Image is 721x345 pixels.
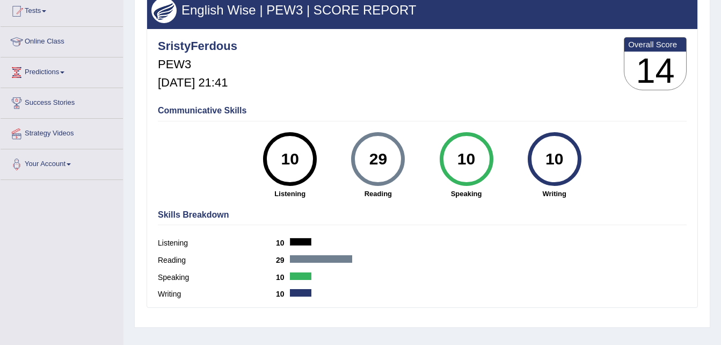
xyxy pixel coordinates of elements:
[447,136,486,182] div: 10
[158,289,276,300] label: Writing
[1,88,123,115] a: Success Stories
[271,136,310,182] div: 10
[158,210,687,220] h4: Skills Breakdown
[1,27,123,54] a: Online Class
[339,189,417,199] strong: Reading
[158,255,276,266] label: Reading
[158,238,276,249] label: Listening
[1,119,123,146] a: Strategy Videos
[151,3,693,17] h3: English Wise | PEW3 | SCORE REPORT
[276,239,290,247] b: 10
[1,57,123,84] a: Predictions
[535,136,574,182] div: 10
[624,52,686,90] h3: 14
[516,189,593,199] strong: Writing
[427,189,505,199] strong: Speaking
[276,290,290,298] b: 10
[1,149,123,176] a: Your Account
[158,58,237,71] h5: PEW3
[276,273,290,282] b: 10
[158,272,276,283] label: Speaking
[158,106,687,116] h4: Communicative Skills
[359,136,398,182] div: 29
[276,256,290,264] b: 29
[158,76,237,89] h5: [DATE] 21:41
[251,189,329,199] strong: Listening
[158,40,237,53] h4: SristyFerdous
[628,40,682,49] b: Overall Score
